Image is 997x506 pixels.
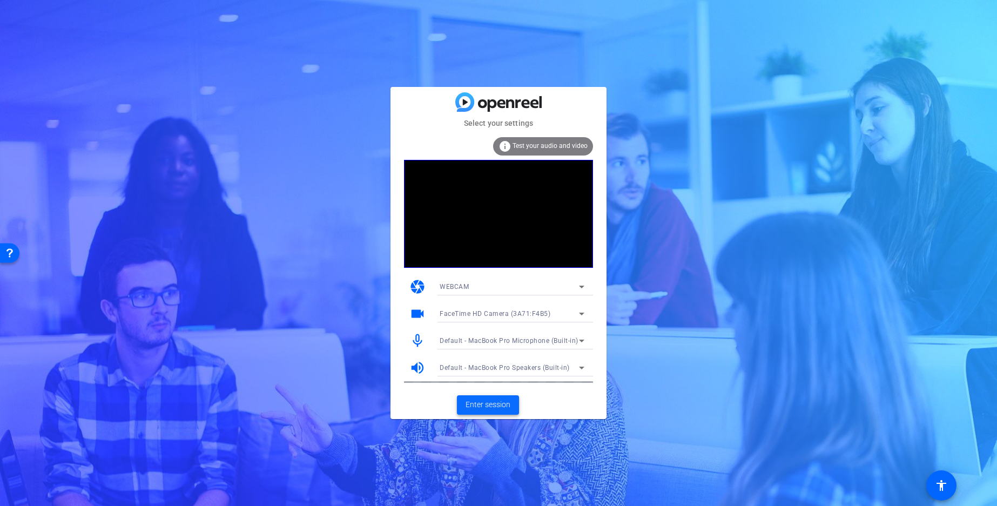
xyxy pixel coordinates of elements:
span: Default - MacBook Pro Speakers (Built-in) [440,364,570,372]
span: Enter session [466,399,510,410]
mat-icon: info [499,140,511,153]
span: FaceTime HD Camera (3A71:F4B5) [440,310,550,318]
span: WEBCAM [440,283,469,291]
mat-icon: accessibility [935,479,948,492]
button: Enter session [457,395,519,415]
span: Test your audio and video [513,142,588,150]
mat-card-subtitle: Select your settings [390,117,607,129]
img: blue-gradient.svg [455,92,542,111]
span: Default - MacBook Pro Microphone (Built-in) [440,337,578,345]
mat-icon: mic_none [409,333,426,349]
mat-icon: videocam [409,306,426,322]
mat-icon: volume_up [409,360,426,376]
mat-icon: camera [409,279,426,295]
